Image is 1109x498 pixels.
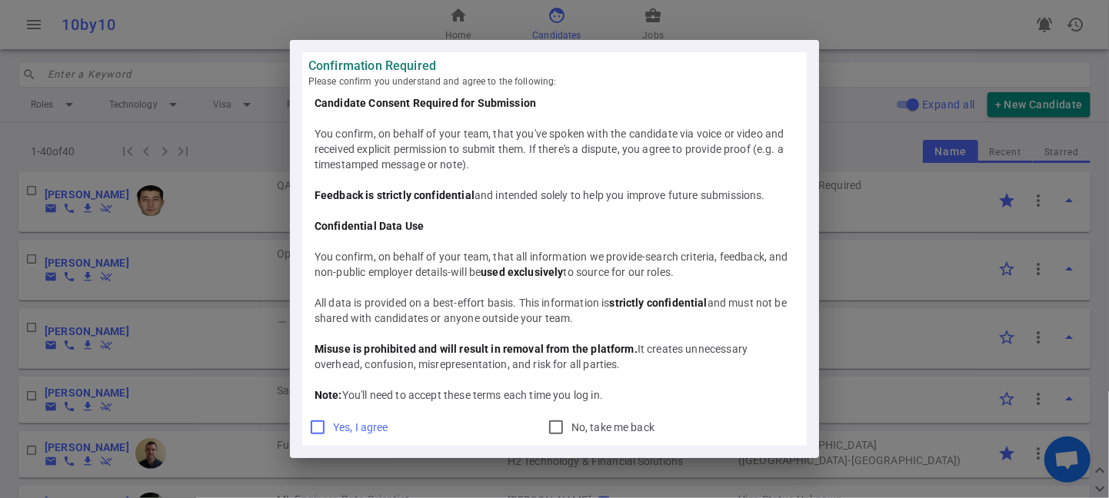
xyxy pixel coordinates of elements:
[333,421,388,433] span: Yes, I agree
[481,266,563,278] b: used exclusively
[315,387,794,403] div: You'll need to accept these terms each time you log in.
[308,74,801,89] span: Please confirm you understand and agree to the following:
[571,421,654,433] span: No, take me back
[315,341,794,372] div: It creates unnecessary overhead, confusion, misrepresentation, and risk for all parties.
[610,297,708,309] b: strictly confidential
[315,126,794,172] div: You confirm, on behalf of your team, that you've spoken with the candidate via voice or video and...
[315,189,475,201] b: Feedback is strictly confidential
[315,97,536,109] b: Candidate Consent Required for Submission
[315,220,424,232] b: Confidential Data Use
[308,58,801,74] strong: Confirmation Required
[315,389,342,401] b: Note:
[315,249,794,280] div: You confirm, on behalf of your team, that all information we provide-search criteria, feedback, a...
[315,188,794,203] div: and intended solely to help you improve future submissions.
[315,343,638,355] b: Misuse is prohibited and will result in removal from the platform.
[315,295,794,326] div: All data is provided on a best-effort basis. This information is and must not be shared with cand...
